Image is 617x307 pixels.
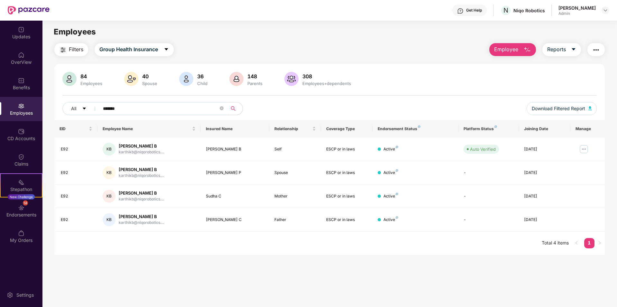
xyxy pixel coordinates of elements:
div: [DATE] [524,146,565,152]
div: Active [383,146,398,152]
img: svg+xml;base64,PHN2ZyB4bWxucz0iaHR0cDovL3d3dy53My5vcmcvMjAwMC9zdmciIHdpZHRoPSIyMSIgaGVpZ2h0PSIyMC... [18,179,24,186]
div: KB [103,166,115,179]
img: svg+xml;base64,PHN2ZyB4bWxucz0iaHR0cDovL3d3dy53My5vcmcvMjAwMC9zdmciIHdpZHRoPSIyNCIgaGVpZ2h0PSIyNC... [592,46,600,54]
div: [PERSON_NAME] B [119,214,164,220]
div: Spouse [274,170,316,176]
img: svg+xml;base64,PHN2ZyB4bWxucz0iaHR0cDovL3d3dy53My5vcmcvMjAwMC9zdmciIHhtbG5zOnhsaW5rPSJodHRwOi8vd3... [284,72,299,86]
button: search [227,102,243,115]
img: svg+xml;base64,PHN2ZyBpZD0iQmVuZWZpdHMiIHhtbG5zPSJodHRwOi8vd3d3LnczLm9yZy8yMDAwL3N2ZyIgd2lkdGg9Ij... [18,77,24,84]
div: Mother [274,193,316,199]
img: svg+xml;base64,PHN2ZyB4bWxucz0iaHR0cDovL3d3dy53My5vcmcvMjAwMC9zdmciIHdpZHRoPSI4IiBoZWlnaHQ9IjgiIH... [396,216,398,219]
div: Admin [558,11,596,16]
div: Father [274,217,316,223]
div: karthikb@niqorobotics.... [119,149,164,155]
div: [DATE] [524,217,565,223]
span: Relationship [274,126,311,131]
div: E92 [61,146,92,152]
div: Get Help [466,8,482,13]
button: left [571,238,582,248]
th: Employee Name [97,120,201,138]
button: Reportscaret-down [542,43,581,56]
img: svg+xml;base64,PHN2ZyB4bWxucz0iaHR0cDovL3d3dy53My5vcmcvMjAwMC9zdmciIHdpZHRoPSI4IiBoZWlnaHQ9IjgiIH... [396,169,398,172]
img: svg+xml;base64,PHN2ZyB4bWxucz0iaHR0cDovL3d3dy53My5vcmcvMjAwMC9zdmciIHdpZHRoPSI4IiBoZWlnaHQ9IjgiIH... [396,193,398,195]
div: Sudha C [206,193,264,199]
span: Group Health Insurance [99,45,158,53]
img: svg+xml;base64,PHN2ZyB4bWxucz0iaHR0cDovL3d3dy53My5vcmcvMjAwMC9zdmciIHdpZHRoPSIyNCIgaGVpZ2h0PSIyNC... [59,46,67,54]
img: svg+xml;base64,PHN2ZyBpZD0iQ2xhaW0iIHhtbG5zPSJodHRwOi8vd3d3LnczLm9yZy8yMDAwL3N2ZyIgd2lkdGg9IjIwIi... [18,154,24,160]
img: svg+xml;base64,PHN2ZyB4bWxucz0iaHR0cDovL3d3dy53My5vcmcvMjAwMC9zdmciIHhtbG5zOnhsaW5rPSJodHRwOi8vd3... [523,46,531,54]
span: close-circle [220,106,224,112]
div: [PERSON_NAME] B [119,190,164,196]
th: Insured Name [201,120,270,138]
span: All [71,105,76,112]
span: N [503,6,508,14]
div: [PERSON_NAME] P [206,170,264,176]
li: Previous Page [571,238,582,248]
img: svg+xml;base64,PHN2ZyB4bWxucz0iaHR0cDovL3d3dy53My5vcmcvMjAwMC9zdmciIHhtbG5zOnhsaW5rPSJodHRwOi8vd3... [179,72,193,86]
div: Parents [246,81,264,86]
td: - [458,161,519,185]
div: Platform Status [464,126,513,131]
div: Employees+dependents [301,81,352,86]
img: svg+xml;base64,PHN2ZyB4bWxucz0iaHR0cDovL3d3dy53My5vcmcvMjAwMC9zdmciIHhtbG5zOnhsaW5rPSJodHRwOi8vd3... [62,72,77,86]
div: karthikb@niqorobotics.... [119,220,164,226]
img: New Pazcare Logo [8,6,50,14]
div: KB [103,143,115,156]
div: [DATE] [524,170,565,176]
button: Group Health Insurancecaret-down [95,43,174,56]
button: Employee [489,43,536,56]
th: Manage [570,120,605,138]
span: search [227,106,239,111]
span: caret-down [82,106,87,111]
span: Employees [54,27,96,36]
div: [PERSON_NAME] B [119,143,164,149]
div: New Challenge [8,194,35,199]
img: svg+xml;base64,PHN2ZyBpZD0iRW5kb3JzZW1lbnRzIiB4bWxucz0iaHR0cDovL3d3dy53My5vcmcvMjAwMC9zdmciIHdpZH... [18,205,24,211]
span: caret-down [164,47,169,53]
div: E92 [61,217,92,223]
span: EID [60,126,87,131]
span: Filters [69,45,83,53]
div: Stepathon [1,186,42,193]
div: ESCP or in laws [326,193,367,199]
div: 308 [301,73,352,80]
div: ESCP or in laws [326,170,367,176]
img: svg+xml;base64,PHN2ZyB4bWxucz0iaHR0cDovL3d3dy53My5vcmcvMjAwMC9zdmciIHhtbG5zOnhsaW5rPSJodHRwOi8vd3... [588,106,592,110]
th: Coverage Type [321,120,373,138]
div: 14 [23,200,28,206]
div: 36 [196,73,209,80]
div: [PERSON_NAME] B [119,167,164,173]
div: Active [383,170,398,176]
div: Auto Verified [470,146,496,152]
div: karthikb@niqorobotics.... [119,196,164,202]
div: [DATE] [524,193,565,199]
a: 1 [584,238,594,248]
img: svg+xml;base64,PHN2ZyBpZD0iRW1wbG95ZWVzIiB4bWxucz0iaHR0cDovL3d3dy53My5vcmcvMjAwMC9zdmciIHdpZHRoPS... [18,103,24,109]
div: ESCP or in laws [326,217,367,223]
div: 148 [246,73,264,80]
span: Download Filtered Report [532,105,585,112]
div: Active [383,217,398,223]
span: right [598,241,602,245]
li: Next Page [594,238,605,248]
div: [PERSON_NAME] C [206,217,264,223]
img: svg+xml;base64,PHN2ZyB4bWxucz0iaHR0cDovL3d3dy53My5vcmcvMjAwMC9zdmciIHdpZHRoPSI4IiBoZWlnaHQ9IjgiIH... [396,146,398,148]
img: svg+xml;base64,PHN2ZyBpZD0iRHJvcGRvd24tMzJ4MzIiIHhtbG5zPSJodHRwOi8vd3d3LnczLm9yZy8yMDAwL3N2ZyIgd2... [603,8,608,13]
div: Endorsement Status [378,126,453,131]
div: [PERSON_NAME] B [206,146,264,152]
img: svg+xml;base64,PHN2ZyB4bWxucz0iaHR0cDovL3d3dy53My5vcmcvMjAwMC9zdmciIHdpZHRoPSI4IiBoZWlnaHQ9IjgiIH... [494,125,497,128]
img: svg+xml;base64,PHN2ZyBpZD0iSGVscC0zMngzMiIgeG1sbnM9Imh0dHA6Ly93d3cudzMub3JnLzIwMDAvc3ZnIiB3aWR0aD... [457,8,464,14]
span: caret-down [571,47,576,53]
th: Joining Date [519,120,570,138]
img: svg+xml;base64,PHN2ZyBpZD0iSG9tZSIgeG1sbnM9Imh0dHA6Ly93d3cudzMub3JnLzIwMDAvc3ZnIiB3aWR0aD0iMjAiIG... [18,52,24,58]
img: svg+xml;base64,PHN2ZyBpZD0iTXlfT3JkZXJzIiBkYXRhLW5hbWU9Ik15IE9yZGVycyIgeG1sbnM9Imh0dHA6Ly93d3cudz... [18,230,24,236]
span: close-circle [220,106,224,110]
li: Total 4 items [542,238,569,248]
div: Self [274,146,316,152]
img: svg+xml;base64,PHN2ZyB4bWxucz0iaHR0cDovL3d3dy53My5vcmcvMjAwMC9zdmciIHhtbG5zOnhsaW5rPSJodHRwOi8vd3... [229,72,244,86]
td: - [458,208,519,232]
div: [PERSON_NAME] [558,5,596,11]
button: right [594,238,605,248]
img: svg+xml;base64,PHN2ZyB4bWxucz0iaHR0cDovL3d3dy53My5vcmcvMjAwMC9zdmciIHdpZHRoPSI4IiBoZWlnaHQ9IjgiIH... [418,125,420,128]
div: Niqo Robotics [513,7,545,14]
